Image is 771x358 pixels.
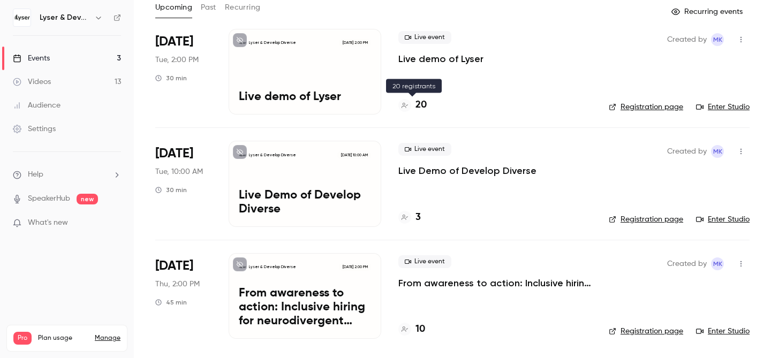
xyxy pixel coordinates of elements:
a: From awareness to action: Inclusive hiring for neurodivergent talent [398,277,592,290]
a: Live Demo of Develop DiverseLyser & Develop Diverse[DATE] 10:00 AMLive Demo of Develop Diverse [229,141,381,226]
span: [DATE] 2:00 PM [339,39,371,47]
div: Videos [13,77,51,87]
a: Live demo of LyserLyser & Develop Diverse[DATE] 2:00 PMLive demo of Lyser [229,29,381,115]
a: 10 [398,322,425,337]
span: Plan usage [38,334,88,342]
p: Lyser & Develop Diverse [249,264,296,270]
a: Enter Studio [696,326,750,337]
a: Registration page [609,326,683,337]
a: From awareness to action: Inclusive hiring for neurodivergent talentLyser & Develop Diverse[DATE]... [229,253,381,339]
span: Matilde Kjerulff [711,145,724,158]
span: Thu, 2:00 PM [155,279,200,290]
a: Enter Studio [696,214,750,225]
span: Tue, 2:00 PM [155,55,199,65]
div: Events [13,53,50,64]
span: [DATE] [155,145,193,162]
a: SpeakerHub [28,193,70,204]
h4: 20 [415,98,427,112]
div: 30 min [155,74,187,82]
span: [DATE] 10:00 AM [337,151,371,159]
span: [DATE] [155,257,193,275]
span: new [77,194,98,204]
span: MK [713,145,722,158]
a: Live demo of Lyser [398,52,483,65]
a: Live Demo of Develop Diverse [398,164,536,177]
span: [DATE] 2:00 PM [339,263,371,271]
a: Enter Studio [696,102,750,112]
div: 30 min [155,186,187,194]
span: Tue, 10:00 AM [155,166,203,177]
span: Matilde Kjerulff [711,33,724,46]
p: Live Demo of Develop Diverse [239,189,371,217]
li: help-dropdown-opener [13,169,121,180]
p: From awareness to action: Inclusive hiring for neurodivergent talent [239,287,371,328]
span: Pro [13,332,32,345]
span: Live event [398,255,451,268]
span: Created by [667,33,707,46]
img: Lyser & Develop Diverse [13,9,31,26]
span: [DATE] [155,33,193,50]
span: Matilde Kjerulff [711,257,724,270]
button: Recurring events [667,3,750,20]
span: Created by [667,257,707,270]
p: Lyser & Develop Diverse [249,40,296,45]
span: Live event [398,31,451,44]
span: MK [713,257,722,270]
span: Live event [398,143,451,156]
h6: Lyser & Develop Diverse [40,12,90,23]
iframe: Noticeable Trigger [108,218,121,228]
div: Sep 30 Tue, 2:00 PM (Europe/Copenhagen) [155,29,211,115]
span: Help [28,169,43,180]
a: Manage [95,334,120,342]
a: Registration page [609,214,683,225]
div: Oct 7 Tue, 10:00 AM (Europe/Copenhagen) [155,141,211,226]
a: Registration page [609,102,683,112]
a: 3 [398,210,421,225]
div: Audience [13,100,61,111]
div: Oct 23 Thu, 2:00 PM (Europe/Copenhagen) [155,253,211,339]
span: Created by [667,145,707,158]
div: Settings [13,124,56,134]
div: 45 min [155,298,187,307]
a: 20 [398,98,427,112]
p: Lyser & Develop Diverse [249,153,296,158]
h4: 10 [415,322,425,337]
span: What's new [28,217,68,228]
span: MK [713,33,722,46]
p: Live demo of Lyser [239,90,371,104]
h4: 3 [415,210,421,225]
